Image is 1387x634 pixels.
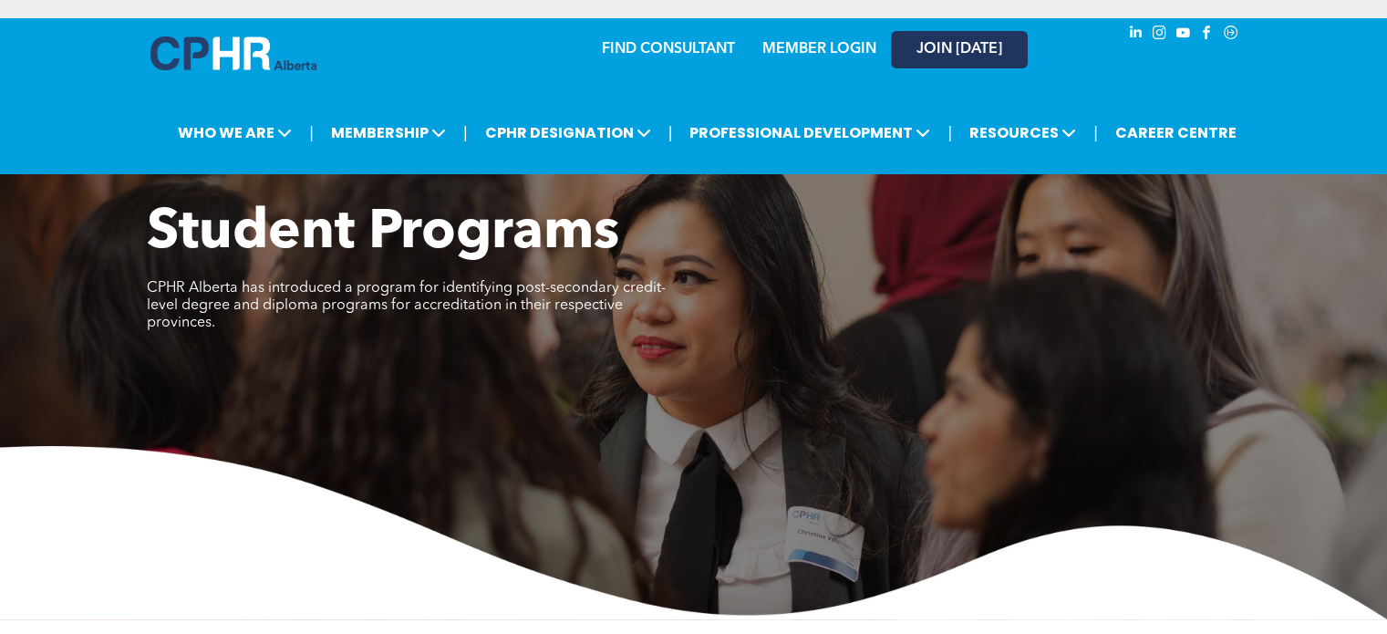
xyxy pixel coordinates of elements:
[1126,23,1146,47] a: linkedin
[891,31,1028,68] a: JOIN [DATE]
[1110,116,1242,150] a: CAREER CENTRE
[602,42,735,57] a: FIND CONSULTANT
[147,206,619,261] span: Student Programs
[463,114,468,151] li: |
[1221,23,1241,47] a: Social network
[326,116,451,150] span: MEMBERSHIP
[1174,23,1194,47] a: youtube
[147,281,666,330] span: CPHR Alberta has introduced a program for identifying post-secondary credit-level degree and dipl...
[947,114,952,151] li: |
[1150,23,1170,47] a: instagram
[762,42,876,57] a: MEMBER LOGIN
[309,114,314,151] li: |
[1197,23,1217,47] a: facebook
[480,116,657,150] span: CPHR DESIGNATION
[1093,114,1098,151] li: |
[172,116,297,150] span: WHO WE ARE
[964,116,1082,150] span: RESOURCES
[684,116,936,150] span: PROFESSIONAL DEVELOPMENT
[916,41,1002,58] span: JOIN [DATE]
[150,36,316,70] img: A blue and white logo for cp alberta
[668,114,673,151] li: |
